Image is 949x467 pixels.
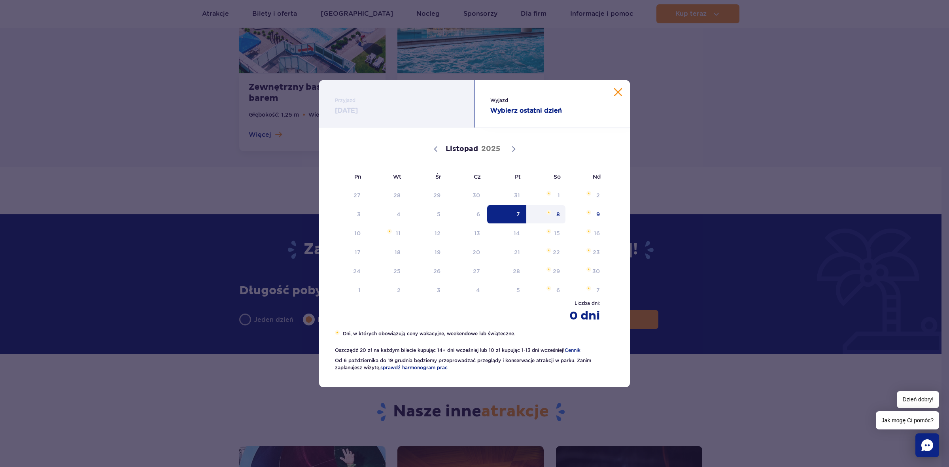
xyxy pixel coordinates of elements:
[490,96,614,104] span: Wyjazd
[367,262,407,280] span: Listopad 25, 2025
[327,205,367,223] span: Listopad 3, 2025
[876,411,939,429] span: Jak mogę Ci pomóc?
[380,365,448,371] a: sprawdź harmonogram prac
[335,330,614,337] li: Dni, w których obowiązują ceny wakacyjne, weekendowe lub świąteczne.
[447,224,487,242] span: Listopad 13, 2025
[335,96,458,104] span: Przyjazd
[526,186,566,204] span: Listopad 1, 2025
[367,224,407,242] span: Listopad 11, 2025
[915,433,939,457] div: Chat
[486,186,526,204] span: Październik 31, 2025
[526,281,566,299] span: Grudzień 6, 2025
[447,262,487,280] span: Listopad 27, 2025
[327,168,367,186] span: Pn
[490,106,614,115] strong: Wybierz ostatni dzień
[447,186,487,204] span: Październik 30, 2025
[335,347,614,354] li: Oszczędź 20 zł na każdym bilecie kupując 14+ dni wcześniej lub 10 zł kupując 1-13 dni wcześniej!
[566,168,606,186] span: Nd
[407,262,447,280] span: Listopad 26, 2025
[486,224,526,242] span: Listopad 14, 2025
[367,186,407,204] span: Październik 28, 2025
[367,168,407,186] span: Wt
[486,205,526,223] span: Listopad 7, 2025
[566,205,606,223] span: Listopad 9, 2025
[327,224,367,242] span: Listopad 10, 2025
[526,168,566,186] span: So
[367,243,407,261] span: Listopad 18, 2025
[367,205,407,223] span: Listopad 4, 2025
[486,262,526,280] span: Listopad 28, 2025
[327,186,367,204] span: Październik 27, 2025
[530,299,600,307] span: Liczba dni :
[407,243,447,261] span: Listopad 19, 2025
[407,224,447,242] span: Listopad 12, 2025
[566,243,606,261] span: Listopad 23, 2025
[447,281,487,299] span: Grudzień 4, 2025
[335,357,614,371] li: Od 6 października do 19 grudnia będziemy przeprowadzać przeglądy i konserwacje atrakcji w parku. ...
[327,262,367,280] span: Listopad 24, 2025
[526,224,566,242] span: Listopad 15, 2025
[526,262,566,280] span: Listopad 29, 2025
[565,347,580,353] a: Cennik
[526,243,566,261] span: Listopad 22, 2025
[530,309,600,323] strong: 0 dni
[614,88,622,96] button: Zamknij kalendarz
[486,243,526,261] span: Listopad 21, 2025
[327,281,367,299] span: Grudzień 1, 2025
[407,205,447,223] span: Listopad 5, 2025
[367,281,407,299] span: Grudzień 2, 2025
[566,262,606,280] span: Listopad 30, 2025
[327,243,367,261] span: Listopad 17, 2025
[447,205,487,223] span: Listopad 6, 2025
[486,168,526,186] span: Pt
[566,186,606,204] span: Listopad 2, 2025
[566,224,606,242] span: Listopad 16, 2025
[407,281,447,299] span: Grudzień 3, 2025
[447,243,487,261] span: Listopad 20, 2025
[566,281,606,299] span: Grudzień 7, 2025
[486,281,526,299] span: Grudzień 5, 2025
[335,106,458,115] strong: [DATE]
[897,391,939,408] span: Dzień dobry!
[526,205,566,223] span: Listopad 8, 2025
[407,186,447,204] span: Październik 29, 2025
[407,168,447,186] span: Śr
[447,168,487,186] span: Cz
